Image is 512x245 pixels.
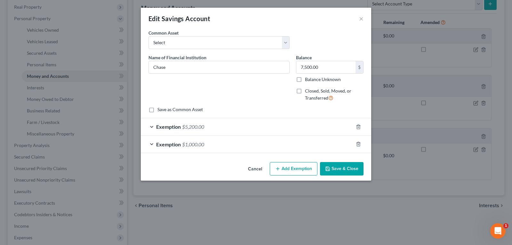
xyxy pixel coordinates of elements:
div: $ [356,61,363,73]
label: Save as Common Asset [157,106,203,113]
span: Exemption [156,141,181,147]
span: Name of Financial Institution [148,55,206,60]
span: $5,200.00 [182,124,204,130]
div: Edit Savings Account [148,14,210,23]
span: Exemption [156,124,181,130]
label: Balance [296,54,312,61]
label: Common Asset [148,29,179,36]
button: Cancel [243,163,267,176]
button: × [359,15,364,22]
input: Enter name... [149,61,289,73]
iframe: Intercom live chat [490,223,506,239]
button: Save & Close [320,162,364,176]
input: 0.00 [296,61,356,73]
label: Balance Unknown [305,76,341,83]
span: 1 [503,223,508,228]
span: $1,000.00 [182,141,204,147]
span: Closed, Sold, Moved, or Transferred [305,88,351,101]
button: Add Exemption [270,162,317,176]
